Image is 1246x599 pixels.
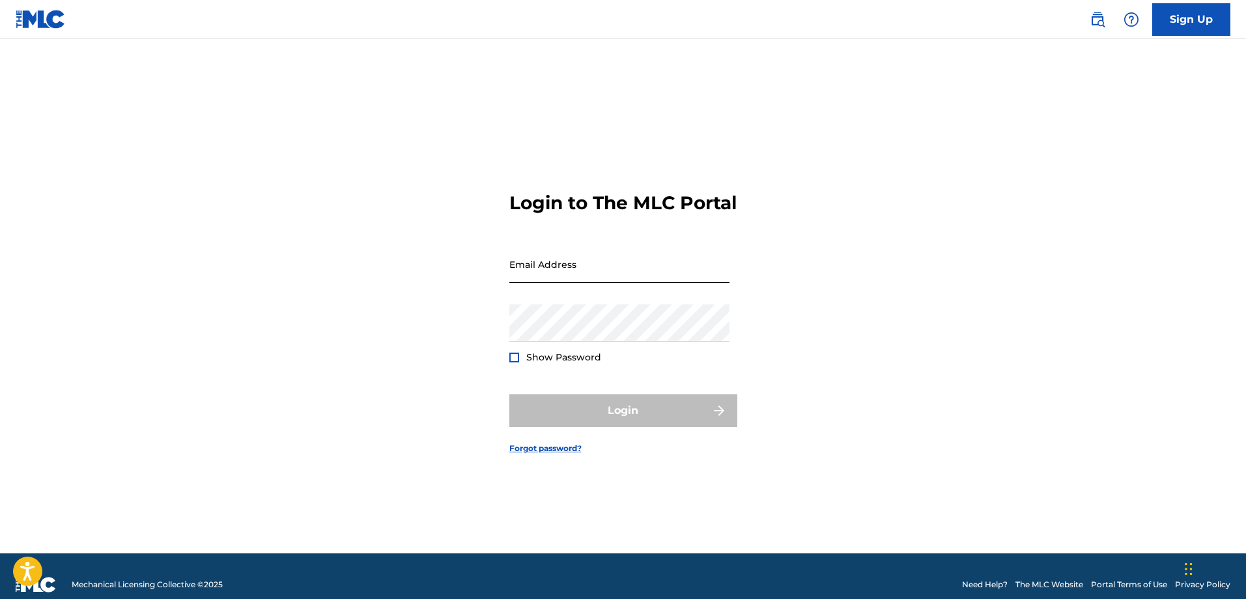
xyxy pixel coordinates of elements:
a: Privacy Policy [1175,579,1230,591]
a: Sign Up [1152,3,1230,36]
a: Public Search [1084,7,1111,33]
img: help [1124,12,1139,27]
iframe: Chat Widget [1181,536,1246,599]
img: MLC Logo [16,10,66,29]
span: Mechanical Licensing Collective © 2025 [72,579,223,591]
h3: Login to The MLC Portal [509,192,737,214]
a: The MLC Website [1015,579,1083,591]
img: search [1090,12,1105,27]
div: Drag [1185,549,1193,589]
a: Forgot password? [509,443,582,454]
a: Need Help? [962,579,1008,591]
span: Show Password [526,351,601,363]
img: logo [16,577,56,592]
a: Portal Terms of Use [1091,579,1167,591]
div: Help [1118,7,1144,33]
